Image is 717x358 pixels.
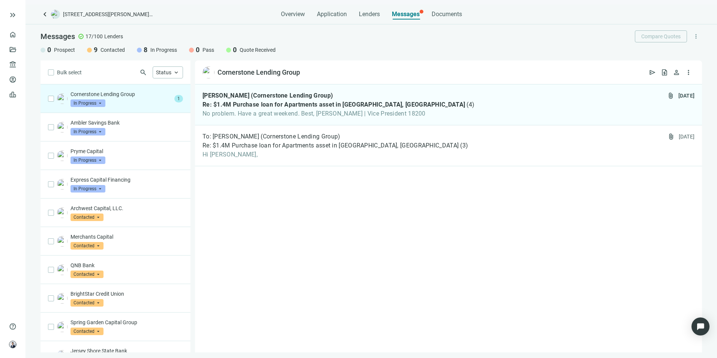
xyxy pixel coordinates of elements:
[57,179,67,190] img: 22237710-b25b-450e-af49-e651eca25a82
[679,133,695,140] div: [DATE]
[460,142,468,149] span: ( 3 )
[70,119,183,126] p: Ambler Savings Bank
[466,101,474,108] span: ( 4 )
[70,90,171,98] p: Cornerstone Lending Group
[63,11,153,18] span: [STREET_ADDRESS][PERSON_NAME][PERSON_NAME]
[150,46,177,54] span: In Progress
[202,92,333,99] span: [PERSON_NAME] (Cornerstone Lending Group)
[202,133,340,140] span: To: [PERSON_NAME] (Cornerstone Lending Group)
[70,347,183,355] p: Jersey Shore State Bank
[70,214,103,221] span: Contacted
[57,322,67,332] img: 10d3e620-b3e7-41f8-8fc0-2ae573c345e5
[70,99,105,107] span: In Progress
[104,33,123,40] span: Lenders
[70,176,183,184] p: Express Capital Financing
[173,69,180,76] span: keyboard_arrow_up
[233,45,237,54] span: 0
[678,92,695,99] div: [DATE]
[673,69,680,76] span: person
[40,10,49,19] a: keyboard_arrow_left
[57,208,67,218] img: 7661a31f-baf9-4577-ad1b-09a9d9ab2c0b
[667,133,675,140] span: attach_file
[57,68,82,77] span: Bulk select
[202,142,459,149] span: Re: $1.4M Purchase loan for Apartments asset in [GEOGRAPHIC_DATA], [GEOGRAPHIC_DATA]
[70,290,183,298] p: BrightStar Credit Union
[57,293,67,304] img: c523bc44-28ab-44fd-b75c-3650c23eb5b6
[144,45,147,54] span: 8
[70,233,183,241] p: Merchants Capital
[392,11,420,18] span: Messages
[667,92,675,99] span: attach_file
[693,33,699,40] span: more_vert
[359,11,380,18] span: Lenders
[70,156,105,164] span: In Progress
[9,341,16,348] img: avatar
[70,299,103,307] span: Contacted
[670,66,682,78] button: person
[156,69,171,75] span: Status
[70,242,103,250] span: Contacted
[57,93,67,104] img: f3f17009-5499-4fdb-ae24-b4f85919d8eb
[646,66,658,78] button: send
[649,69,656,76] span: send
[78,33,84,39] span: check_circle
[57,265,67,275] img: 7ff01efa-7070-4834-a4d6-e249bbf8f8e1
[139,69,147,76] span: search
[202,151,468,158] span: Hi [PERSON_NAME],
[635,30,687,42] button: Compare Quotes
[196,45,199,54] span: 0
[661,69,668,76] span: request_quote
[317,11,347,18] span: Application
[658,66,670,78] button: request_quote
[70,128,105,135] span: In Progress
[94,45,97,54] span: 9
[70,205,183,212] p: Archwest Capital, LLC.
[57,236,67,247] img: 27bc99b2-7afe-4902-b7e4-b95cb4d571f1
[57,122,67,132] img: 303a2f5d-ac4b-4a59-b199-460e7b39b3e4
[202,46,214,54] span: Pass
[691,317,709,335] div: Open Intercom Messenger
[70,319,183,326] p: Spring Garden Capital Group
[70,262,183,269] p: QNB Bank
[202,101,465,108] span: Re: $1.4M Purchase loan for Apartments asset in [GEOGRAPHIC_DATA], [GEOGRAPHIC_DATA]
[240,46,276,54] span: Quote Received
[8,11,17,20] button: keyboard_double_arrow_right
[432,11,462,18] span: Documents
[9,323,16,330] span: help
[685,69,692,76] span: more_vert
[202,66,214,78] img: f3f17009-5499-4fdb-ae24-b4f85919d8eb
[202,110,474,117] span: No problem. Have a great weekend. Best, [PERSON_NAME] | Vice President 18200
[174,95,183,102] span: 1
[47,45,51,54] span: 0
[70,147,183,155] p: Pryme Capital
[57,150,67,161] img: b51026bb-dfdf-4c43-b42d-d9cf265a721c.png
[217,68,300,77] div: Cornerstone Lending Group
[682,66,694,78] button: more_vert
[70,328,103,335] span: Contacted
[70,271,103,278] span: Contacted
[690,30,702,42] button: more_vert
[9,61,14,68] span: account_balance
[281,11,305,18] span: Overview
[100,46,125,54] span: Contacted
[85,33,103,40] span: 17/100
[40,32,75,41] span: Messages
[51,10,60,19] img: deal-logo
[70,185,105,193] span: In Progress
[54,46,75,54] span: Prospect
